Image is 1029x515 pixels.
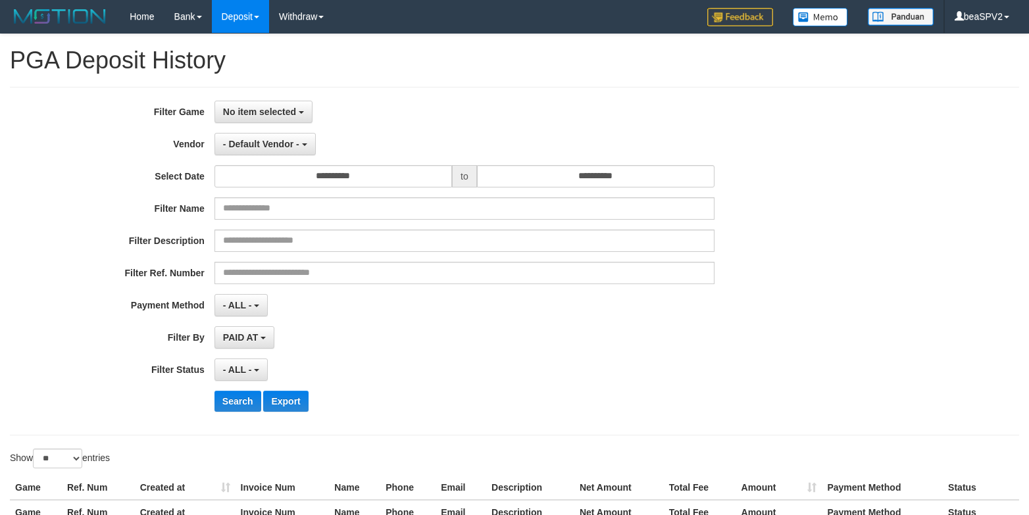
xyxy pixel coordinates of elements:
[33,449,82,468] select: Showentries
[214,294,268,316] button: - ALL -
[10,449,110,468] label: Show entries
[452,165,477,187] span: to
[868,8,934,26] img: panduan.png
[236,476,330,500] th: Invoice Num
[223,139,299,149] span: - Default Vendor -
[664,476,736,500] th: Total Fee
[263,391,308,412] button: Export
[329,476,380,500] th: Name
[736,476,822,500] th: Amount
[223,107,296,117] span: No item selected
[793,8,848,26] img: Button%20Memo.svg
[223,364,252,375] span: - ALL -
[574,476,664,500] th: Net Amount
[10,47,1019,74] h1: PGA Deposit History
[214,358,268,381] button: - ALL -
[214,391,261,412] button: Search
[486,476,574,500] th: Description
[223,300,252,310] span: - ALL -
[214,326,274,349] button: PAID AT
[436,476,486,500] th: Email
[214,101,313,123] button: No item selected
[707,8,773,26] img: Feedback.jpg
[214,133,316,155] button: - Default Vendor -
[10,7,110,26] img: MOTION_logo.png
[62,476,135,500] th: Ref. Num
[943,476,1019,500] th: Status
[822,476,943,500] th: Payment Method
[380,476,436,500] th: Phone
[135,476,236,500] th: Created at
[223,332,258,343] span: PAID AT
